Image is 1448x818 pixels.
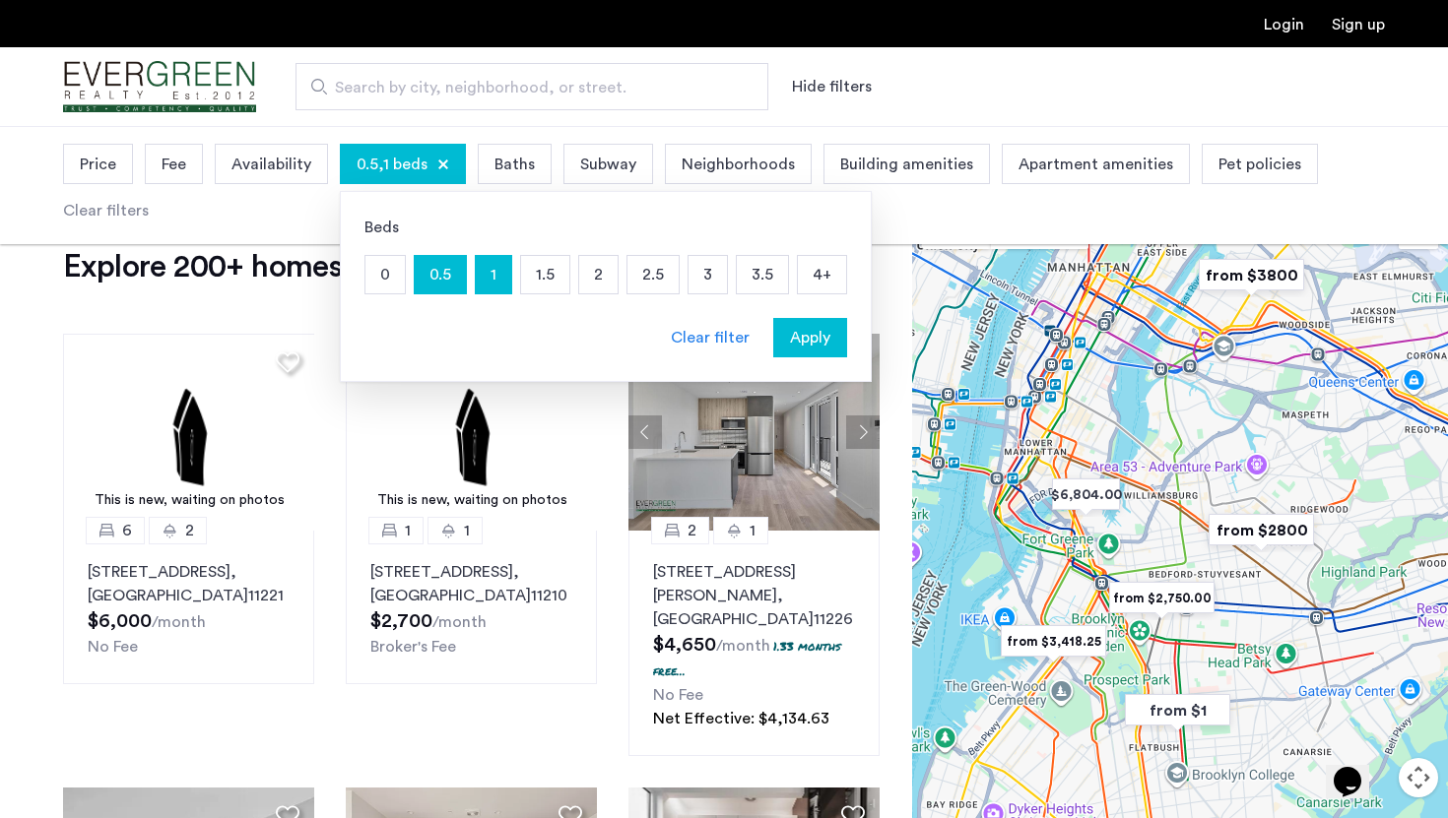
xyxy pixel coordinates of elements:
[415,256,466,293] p: 0.5
[792,75,872,98] button: Show or hide filters
[335,76,713,99] span: Search by city, neighborhood, or street.
[790,326,830,349] span: Apply
[231,153,311,176] span: Availability
[737,256,788,293] p: 3.5
[1019,153,1173,176] span: Apartment amenities
[357,153,428,176] span: 0.5,1 beds
[627,256,679,293] p: 2.5
[579,256,618,293] p: 2
[63,50,256,124] img: logo
[671,326,750,349] div: Clear filter
[1218,153,1301,176] span: Pet policies
[162,153,186,176] span: Fee
[296,63,768,110] input: Apartment Search
[689,256,727,293] p: 3
[773,318,847,357] button: button
[682,153,795,176] span: Neighborhoods
[798,256,846,293] p: 4+
[840,153,973,176] span: Building amenities
[476,256,511,293] p: 1
[1326,739,1389,798] iframe: chat widget
[494,153,535,176] span: Baths
[521,256,569,293] p: 1.5
[364,216,847,239] div: Beds
[1264,17,1304,32] a: Login
[63,50,256,124] a: Cazamio Logo
[580,153,636,176] span: Subway
[63,199,149,222] div: Clear filters
[1332,17,1385,32] a: Registration
[80,153,116,176] span: Price
[365,256,405,293] p: 0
